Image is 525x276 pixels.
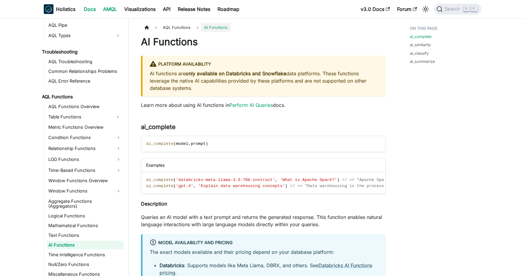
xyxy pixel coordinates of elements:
span: 'gpt-4' [176,184,193,188]
button: Expand sidebar category 'AQL Types' [112,31,123,40]
button: Expand sidebar category 'Table Functions' [112,112,123,122]
span: ai_complete [146,178,173,182]
a: Troubleshooting [40,48,123,56]
span: AQL Functions [160,23,194,32]
a: Perform AI Queries [229,102,273,108]
nav: Docs sidebar [38,18,129,276]
a: v3.0 Docs [357,4,393,14]
p: AI functions are data platforms. These functions leverage the native AI capabilities provided by ... [150,70,378,92]
a: Release Notes [174,4,214,14]
a: AQL Functions [40,93,123,101]
span: ( [173,184,176,188]
button: Search (Command+K) [434,4,481,15]
h1: AI Functions [141,36,386,48]
span: 'What is Apache Spark?' [280,178,337,182]
a: AQL Types [46,31,112,40]
button: Switch between dark and light mode (currently light mode) [421,4,431,14]
b: Holistics [56,5,75,13]
p: Learn more about using AI functions in docs. [141,101,386,109]
span: , [188,141,191,146]
span: AI Functions [201,23,231,32]
a: Mathematical Functions [46,221,123,230]
span: Search [443,6,464,12]
nav: Breadcrumbs [141,23,386,32]
span: ) [206,141,208,146]
span: ) [285,184,287,188]
span: 'databricks-meta-llama-3-3-70b-instruct' [176,178,275,182]
a: AQL Functions Overview [46,102,123,111]
a: Common Relationships Problems [46,67,123,76]
a: AQL Troubleshooting [46,57,123,66]
a: ai_classify [410,50,429,56]
a: Logical Functions [46,212,123,220]
kbd: ⌘ [463,6,469,12]
a: API [159,4,174,14]
a: Aggregate Functions (Aggregators) [46,197,123,210]
a: Time Intelligence Functions [46,250,123,259]
a: Home page [141,23,153,32]
a: Condition Functions [46,133,123,142]
a: AI Functions [46,241,123,249]
img: Holistics [44,4,53,14]
a: ai_complete [410,34,431,39]
span: ai_complete [146,184,173,188]
a: HolisticsHolistics [44,4,75,14]
a: Text Functions [46,231,123,240]
span: // => "Apache Spark is an open-source unified analytics engine..." [342,178,506,182]
p: The exact models available and their pricing depend on your database platform: [150,248,378,256]
a: Window Functions [46,186,123,196]
strong: Description [141,201,167,207]
a: ai_similarity [410,42,431,48]
span: ai_complete [146,141,173,146]
span: model [176,141,188,146]
span: , [275,178,277,182]
a: AMQL [99,4,121,14]
kbd: K [471,6,477,12]
a: Relationship Functions [46,144,123,153]
a: Docs [80,4,99,14]
span: // => "Data warehousing is the process of collecting and managing data..." [290,184,473,188]
span: ) [337,178,339,182]
a: Visualizations [121,4,159,14]
span: , [193,184,196,188]
a: ai_summarize [410,59,435,64]
strong: Databricks [160,262,184,268]
p: Queries an AI model with a text prompt and returns the generated response. This function enables ... [141,213,386,228]
a: Null/Zero Functions [46,260,123,269]
div: Platform Availability [150,60,378,68]
h3: ai_complete [141,123,386,131]
a: Window Functions Overview [46,176,123,185]
a: Time-Based Functions [46,165,123,175]
a: AQL Error Reference [46,77,123,85]
span: prompt [191,141,206,146]
a: AQL Pipe [46,21,123,29]
div: Model Availability and Pricing [150,239,378,247]
div: Examples [141,158,385,172]
span: ( [173,178,176,182]
a: Table Functions [46,112,112,122]
a: Metric Functions Overview [46,123,123,131]
strong: only available on Databricks and Snowflake [186,70,286,77]
a: Roadmap [214,4,243,14]
span: ( [173,141,176,146]
a: Forum [393,4,420,14]
span: 'Explain data warehousing concepts' [198,184,285,188]
a: LOD Functions [46,155,123,164]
